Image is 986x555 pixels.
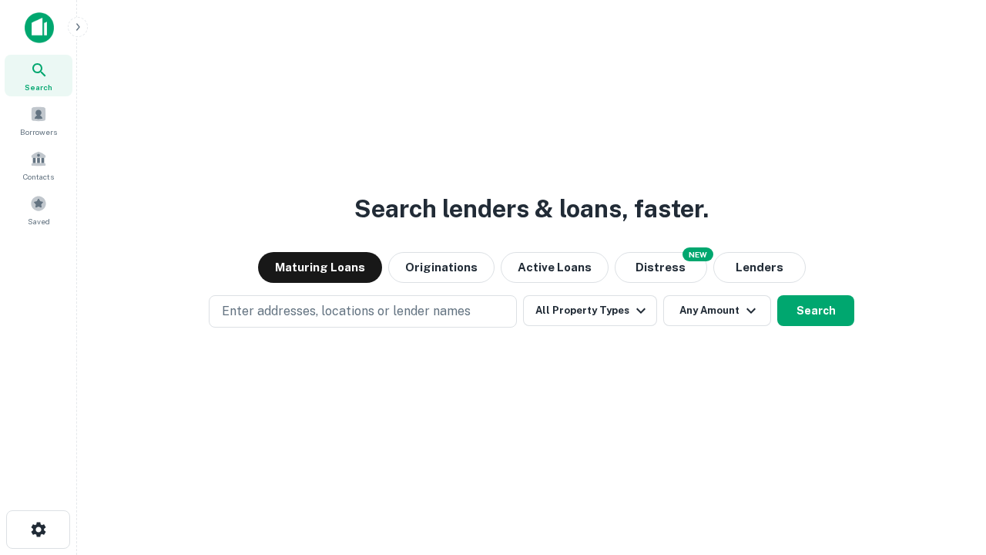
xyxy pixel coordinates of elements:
[713,252,806,283] button: Lenders
[615,252,707,283] button: Search distressed loans with lien and other non-mortgage details.
[5,55,72,96] a: Search
[209,295,517,328] button: Enter addresses, locations or lender names
[258,252,382,283] button: Maturing Loans
[25,81,52,93] span: Search
[20,126,57,138] span: Borrowers
[25,12,54,43] img: capitalize-icon.png
[354,190,709,227] h3: Search lenders & loans, faster.
[222,302,471,321] p: Enter addresses, locations or lender names
[388,252,495,283] button: Originations
[5,144,72,186] a: Contacts
[5,99,72,141] a: Borrowers
[663,295,771,326] button: Any Amount
[777,295,854,326] button: Search
[909,432,986,506] iframe: Chat Widget
[23,170,54,183] span: Contacts
[28,215,50,227] span: Saved
[523,295,657,326] button: All Property Types
[5,189,72,230] a: Saved
[682,247,713,261] div: NEW
[501,252,609,283] button: Active Loans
